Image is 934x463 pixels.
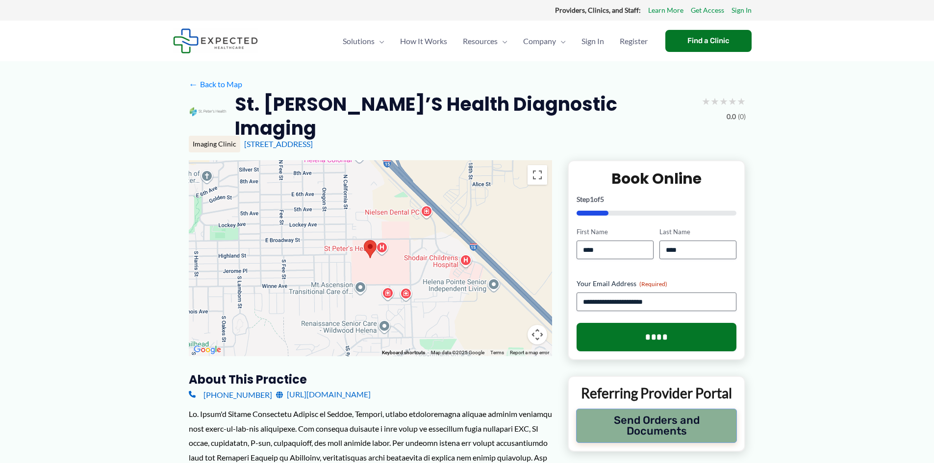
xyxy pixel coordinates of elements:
[577,279,737,289] label: Your Email Address
[528,325,547,344] button: Map camera controls
[189,77,242,92] a: ←Back to Map
[343,24,375,58] span: Solutions
[577,169,737,188] h2: Book Online
[191,343,224,356] a: Open this area in Google Maps (opens a new window)
[510,350,549,355] a: Report a map error
[392,24,455,58] a: How It Works
[498,24,507,58] span: Menu Toggle
[732,4,752,17] a: Sign In
[639,280,667,288] span: (Required)
[455,24,515,58] a: ResourcesMenu Toggle
[523,24,556,58] span: Company
[528,165,547,185] button: Toggle fullscreen view
[490,350,504,355] a: Terms (opens in new tab)
[189,387,272,402] a: [PHONE_NUMBER]
[665,30,752,52] a: Find a Clinic
[173,28,258,53] img: Expected Healthcare Logo - side, dark font, small
[375,24,384,58] span: Menu Toggle
[612,24,656,58] a: Register
[702,92,710,110] span: ★
[189,372,552,387] h3: About this practice
[581,24,604,58] span: Sign In
[600,195,604,203] span: 5
[235,92,694,141] h2: St. [PERSON_NAME]’s Health Diagnostic Imaging
[400,24,447,58] span: How It Works
[382,349,425,356] button: Keyboard shortcuts
[431,350,484,355] span: Map data ©2025 Google
[577,196,737,203] p: Step of
[576,384,737,402] p: Referring Provider Portal
[463,24,498,58] span: Resources
[738,110,746,123] span: (0)
[590,195,594,203] span: 1
[710,92,719,110] span: ★
[555,6,641,14] strong: Providers, Clinics, and Staff:
[191,343,224,356] img: Google
[335,24,392,58] a: SolutionsMenu Toggle
[648,4,683,17] a: Learn More
[691,4,724,17] a: Get Access
[574,24,612,58] a: Sign In
[189,136,240,152] div: Imaging Clinic
[737,92,746,110] span: ★
[189,79,198,89] span: ←
[276,387,371,402] a: [URL][DOMAIN_NAME]
[335,24,656,58] nav: Primary Site Navigation
[659,227,736,237] label: Last Name
[728,92,737,110] span: ★
[719,92,728,110] span: ★
[727,110,736,123] span: 0.0
[556,24,566,58] span: Menu Toggle
[515,24,574,58] a: CompanyMenu Toggle
[620,24,648,58] span: Register
[244,139,313,148] a: [STREET_ADDRESS]
[577,227,654,237] label: First Name
[576,409,737,443] button: Send Orders and Documents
